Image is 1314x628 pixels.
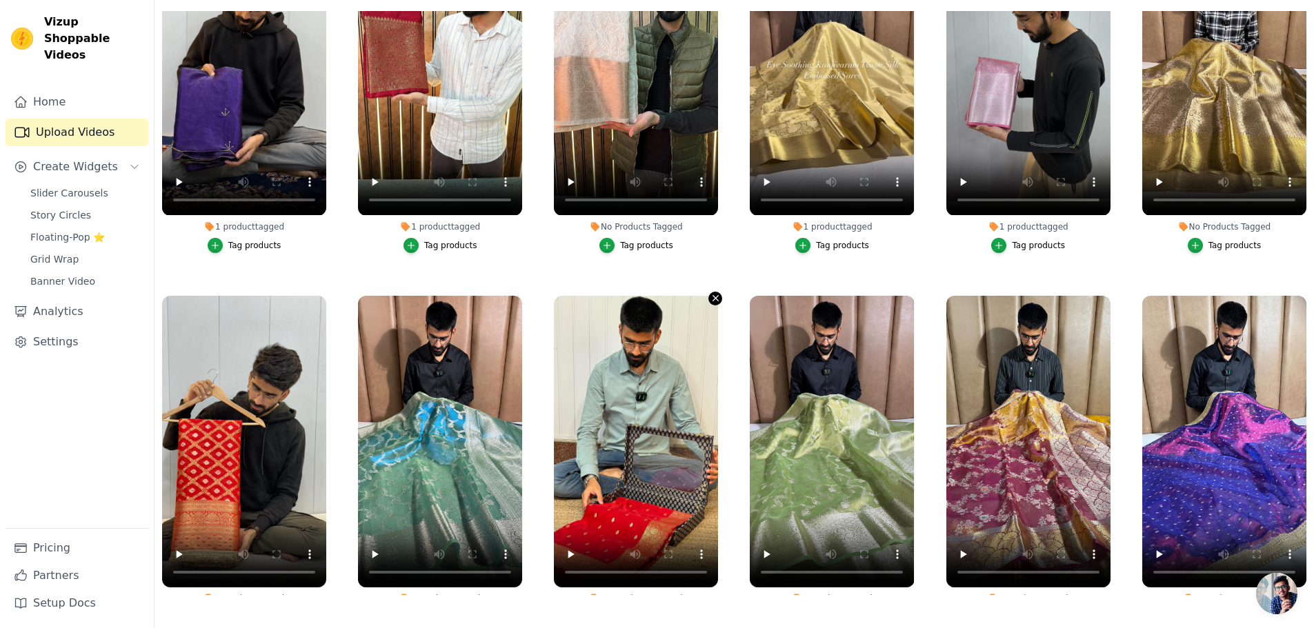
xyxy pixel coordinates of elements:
a: Open chat [1256,573,1297,614]
span: Banner Video [30,274,95,288]
div: Tag products [424,240,477,251]
span: Slider Carousels [30,186,108,200]
div: 1 product tagged [946,593,1111,604]
div: No Products Tagged [554,593,718,604]
a: Home [6,88,148,116]
div: Tag products [228,240,281,251]
div: Tag products [620,240,673,251]
div: 1 product tagged [1142,593,1306,604]
button: Create Widgets [6,153,148,181]
div: No Products Tagged [1142,221,1306,232]
a: Pricing [6,534,148,562]
button: Tag products [991,238,1065,253]
span: Floating-Pop ⭐ [30,230,105,244]
img: Vizup [11,28,33,50]
div: 1 product tagged [358,593,522,604]
button: Tag products [599,238,673,253]
div: 1 product tagged [162,221,326,232]
a: Story Circles [22,205,148,225]
button: Tag products [1188,238,1262,253]
span: Vizup Shoppable Videos [44,14,143,63]
a: Partners [6,562,148,589]
div: 1 product tagged [162,593,326,604]
button: Tag products [208,238,281,253]
button: Tag products [404,238,477,253]
span: Create Widgets [33,159,118,175]
span: Story Circles [30,208,91,222]
a: Upload Videos [6,119,148,146]
span: Grid Wrap [30,252,79,266]
a: Slider Carousels [22,183,148,203]
div: No Products Tagged [554,221,718,232]
button: Video Delete [708,292,722,305]
div: Tag products [816,240,869,251]
div: 1 product tagged [750,221,914,232]
a: Grid Wrap [22,250,148,269]
a: Floating-Pop ⭐ [22,227,148,247]
a: Setup Docs [6,589,148,617]
div: 1 product tagged [750,593,914,604]
div: Tag products [1012,240,1065,251]
button: Tag products [795,238,869,253]
div: 1 product tagged [358,221,522,232]
a: Settings [6,328,148,356]
a: Analytics [6,298,148,325]
div: Tag products [1208,240,1262,251]
a: Banner Video [22,272,148,291]
div: 1 product tagged [946,221,1111,232]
